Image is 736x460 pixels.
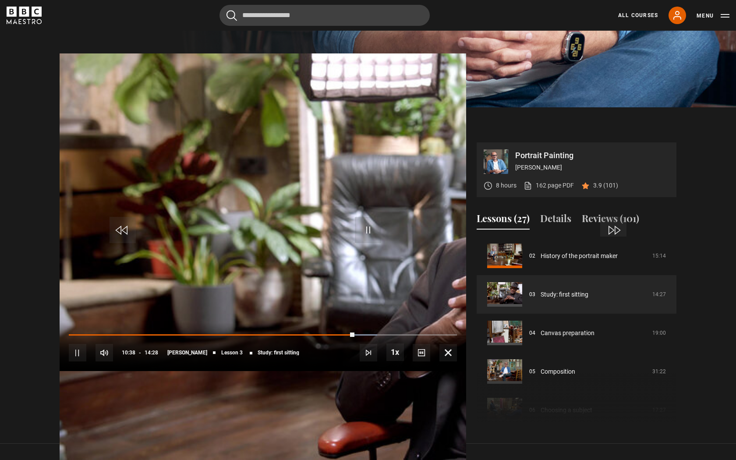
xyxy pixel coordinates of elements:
span: Lesson 3 [221,350,243,355]
a: Canvas preparation [541,329,594,338]
p: Portrait Painting [515,152,669,159]
button: Playback Rate [386,343,404,361]
button: Reviews (101) [582,211,639,230]
p: 3.9 (101) [593,181,618,190]
button: Pause [69,344,86,361]
span: - [139,350,141,356]
a: All Courses [618,11,658,19]
button: Mute [96,344,113,361]
a: Composition [541,367,575,376]
p: 8 hours [496,181,517,190]
span: Study: first sitting [258,350,299,355]
div: Progress Bar [69,334,457,336]
p: [PERSON_NAME] [515,163,669,172]
button: Lessons (27) [477,211,530,230]
input: Search [219,5,430,26]
span: 14:28 [145,345,158,361]
span: 10:38 [122,345,135,361]
button: Toggle navigation [697,11,729,20]
a: History of the portrait maker [541,251,618,261]
button: Captions [413,344,430,361]
video-js: Video Player [60,142,466,371]
svg: BBC Maestro [7,7,42,24]
button: Details [540,211,571,230]
button: Submit the search query [226,10,237,21]
span: [PERSON_NAME] [167,350,207,355]
button: Next Lesson [360,344,377,361]
a: Study: first sitting [541,290,588,299]
a: 162 page PDF [524,181,574,190]
button: Fullscreen [439,344,457,361]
